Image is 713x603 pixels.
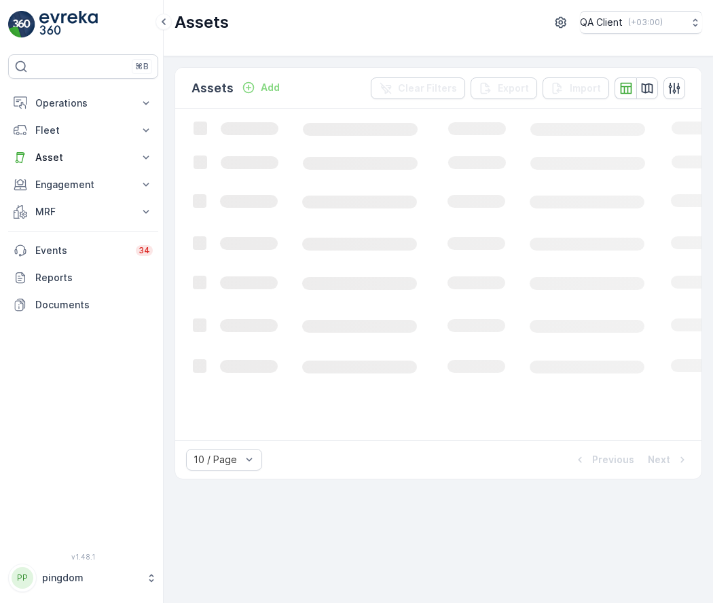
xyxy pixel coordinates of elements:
p: Previous [592,453,634,467]
a: Reports [8,264,158,291]
p: Import [570,81,601,95]
p: QA Client [580,16,623,29]
p: 34 [139,245,150,256]
button: Clear Filters [371,77,465,99]
p: ( +03:00 ) [628,17,663,28]
span: v 1.48.1 [8,553,158,561]
p: Assets [191,79,234,98]
button: Fleet [8,117,158,144]
p: Engagement [35,178,131,191]
p: Reports [35,271,153,285]
button: QA Client(+03:00) [580,11,702,34]
button: Previous [572,452,636,468]
p: Documents [35,298,153,312]
p: Fleet [35,124,131,137]
p: Asset [35,151,131,164]
p: Assets [175,12,229,33]
p: Clear Filters [398,81,457,95]
button: Engagement [8,171,158,198]
img: logo [8,11,35,38]
button: MRF [8,198,158,225]
p: Next [648,453,670,467]
button: PPpingdom [8,564,158,592]
button: Asset [8,144,158,171]
div: PP [12,567,33,589]
button: Import [543,77,609,99]
p: ⌘B [135,61,149,72]
p: Operations [35,96,131,110]
p: Add [261,81,280,94]
button: Next [646,452,691,468]
button: Export [471,77,537,99]
a: Events34 [8,237,158,264]
p: Export [498,81,529,95]
a: Documents [8,291,158,318]
p: MRF [35,205,131,219]
button: Add [236,79,285,96]
img: logo_light-DOdMpM7g.png [39,11,98,38]
p: Events [35,244,128,257]
button: Operations [8,90,158,117]
p: pingdom [42,571,139,585]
